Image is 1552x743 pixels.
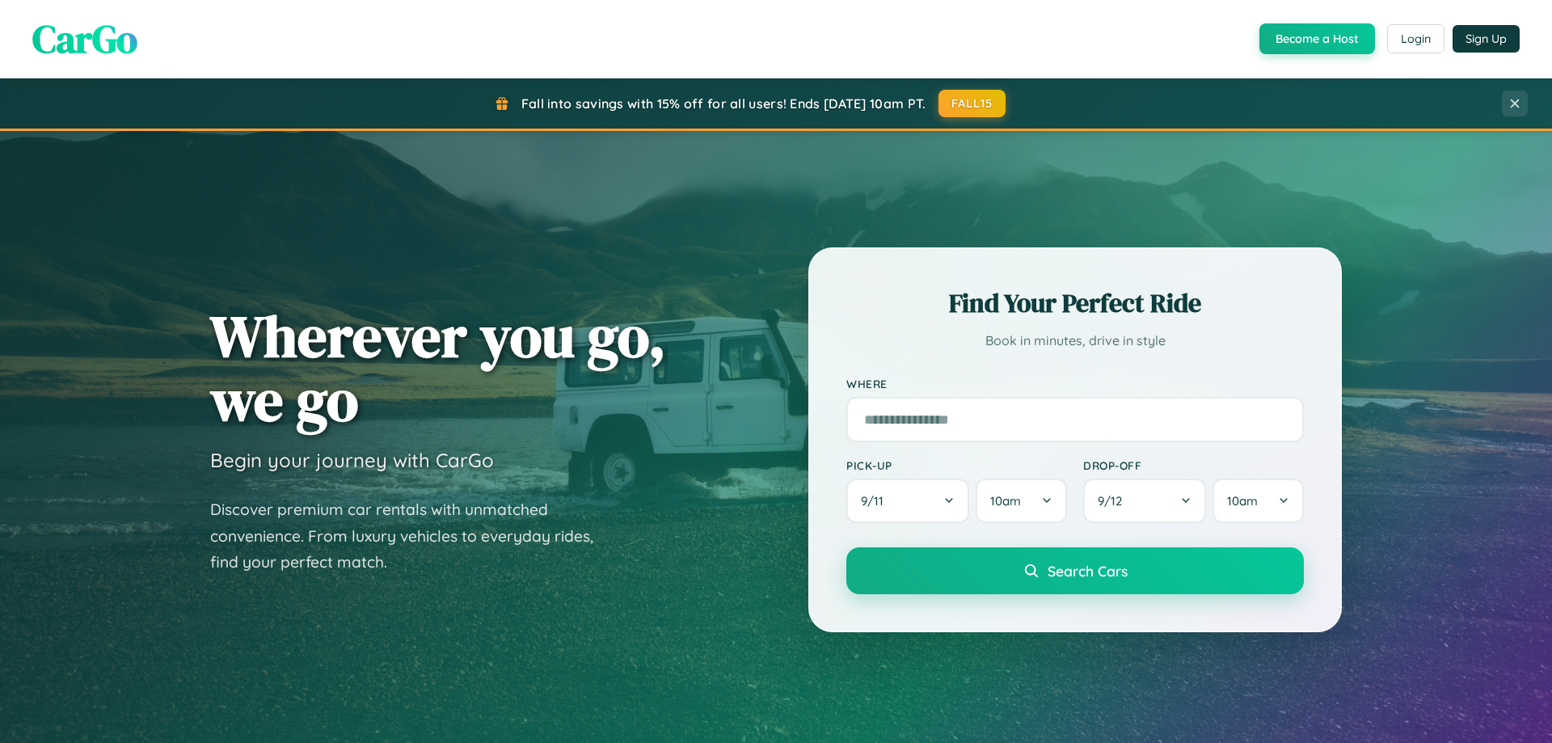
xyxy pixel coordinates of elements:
[976,479,1067,523] button: 10am
[210,496,614,576] p: Discover premium car rentals with unmatched convenience. From luxury vehicles to everyday rides, ...
[1048,562,1128,580] span: Search Cars
[1227,493,1258,509] span: 10am
[1083,479,1206,523] button: 9/12
[846,458,1067,472] label: Pick-up
[990,493,1021,509] span: 10am
[1098,493,1130,509] span: 9 / 12
[846,377,1304,390] label: Where
[1212,479,1304,523] button: 10am
[1259,23,1375,54] button: Become a Host
[861,493,892,509] span: 9 / 11
[846,285,1304,321] h2: Find Your Perfect Ride
[846,329,1304,353] p: Book in minutes, drive in style
[32,12,137,65] span: CarGo
[210,304,666,432] h1: Wherever you go, we go
[1453,25,1520,53] button: Sign Up
[521,95,926,112] span: Fall into savings with 15% off for all users! Ends [DATE] 10am PT.
[846,479,969,523] button: 9/11
[210,448,494,472] h3: Begin your journey with CarGo
[846,547,1304,594] button: Search Cars
[1387,24,1444,53] button: Login
[1083,458,1304,472] label: Drop-off
[938,90,1006,117] button: FALL15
